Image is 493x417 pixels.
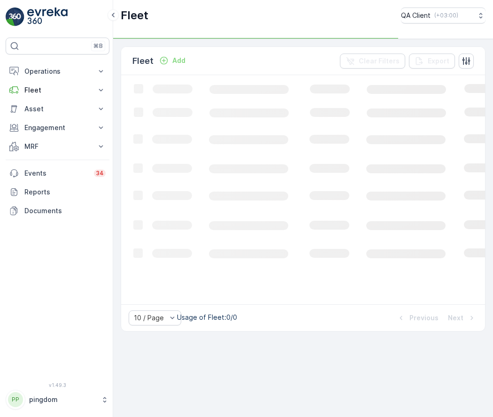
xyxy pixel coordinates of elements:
[359,56,400,66] p: Clear Filters
[6,137,109,156] button: MRF
[24,187,106,197] p: Reports
[428,56,449,66] p: Export
[24,67,91,76] p: Operations
[401,11,431,20] p: QA Client
[172,56,185,65] p: Add
[27,8,68,26] img: logo_light-DOdMpM7g.png
[6,118,109,137] button: Engagement
[24,142,91,151] p: MRF
[6,8,24,26] img: logo
[177,313,237,322] p: Usage of Fleet : 0/0
[6,62,109,81] button: Operations
[8,392,23,407] div: PP
[409,54,455,69] button: Export
[6,183,109,201] a: Reports
[434,12,458,19] p: ( +03:00 )
[6,100,109,118] button: Asset
[121,8,148,23] p: Fleet
[401,8,485,23] button: QA Client(+03:00)
[448,313,463,323] p: Next
[6,201,109,220] a: Documents
[6,81,109,100] button: Fleet
[6,164,109,183] a: Events34
[24,169,88,178] p: Events
[132,54,154,68] p: Fleet
[29,395,96,404] p: pingdom
[6,390,109,409] button: PPpingdom
[395,312,439,324] button: Previous
[409,313,439,323] p: Previous
[155,55,189,66] button: Add
[24,85,91,95] p: Fleet
[24,206,106,216] p: Documents
[340,54,405,69] button: Clear Filters
[24,123,91,132] p: Engagement
[24,104,91,114] p: Asset
[93,42,103,50] p: ⌘B
[447,312,478,324] button: Next
[6,382,109,388] span: v 1.49.3
[96,170,104,177] p: 34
